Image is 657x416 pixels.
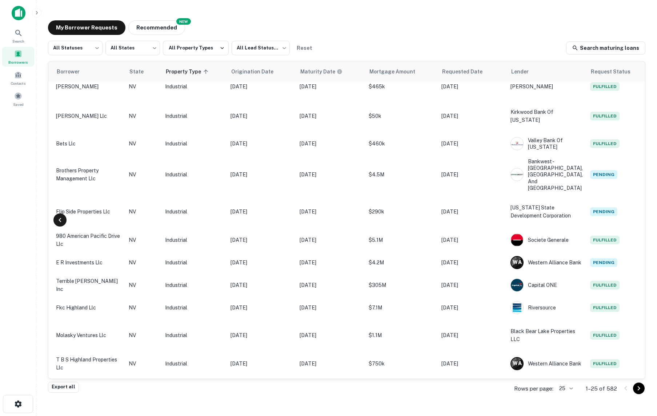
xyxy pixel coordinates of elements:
[300,360,361,368] p: [DATE]
[442,67,492,76] span: Requested Date
[231,208,292,216] p: [DATE]
[621,358,657,393] iframe: Chat Widget
[513,259,521,266] p: W A
[510,301,583,314] div: Riversource
[12,6,25,20] img: capitalize-icon.png
[300,112,361,120] p: [DATE]
[231,171,292,179] p: [DATE]
[590,359,620,368] span: Fulfilled
[586,384,617,393] p: 1–25 of 582
[511,168,523,181] img: picture
[438,61,507,82] th: Requested Date
[293,41,316,55] button: Reset
[2,68,34,88] a: Contacts
[369,236,434,244] p: $5.1M
[165,140,223,148] p: Industrial
[231,83,292,91] p: [DATE]
[231,331,292,339] p: [DATE]
[510,233,583,247] div: Societe Generale
[369,171,434,179] p: $4.5M
[586,61,652,82] th: Request Status
[231,67,283,76] span: Origination Date
[165,171,223,179] p: Industrial
[590,303,620,312] span: Fulfilled
[56,140,121,148] p: bets llc
[511,301,523,314] img: picture
[56,83,121,91] p: [PERSON_NAME]
[161,61,227,82] th: Property Type
[48,20,125,35] button: My Borrower Requests
[511,67,538,76] span: Lender
[231,360,292,368] p: [DATE]
[163,41,229,55] button: All Property Types
[56,208,121,216] p: flip side properties llc
[441,331,503,339] p: [DATE]
[165,208,223,216] p: Industrial
[2,47,34,67] a: Borrowers
[590,112,620,120] span: Fulfilled
[441,304,503,312] p: [DATE]
[511,137,523,150] img: picture
[369,331,434,339] p: $1.1M
[129,112,158,120] p: NV
[125,61,161,82] th: State
[441,171,503,179] p: [DATE]
[300,304,361,312] p: [DATE]
[165,236,223,244] p: Industrial
[590,331,620,340] span: Fulfilled
[369,140,434,148] p: $460k
[56,356,121,372] p: t b s highland properties llc
[165,281,223,289] p: Industrial
[510,137,583,150] div: Valley Bank Of [US_STATE]
[441,281,503,289] p: [DATE]
[510,327,583,343] p: Black Bear Lake Properties LLC
[510,108,583,124] p: Kirkwood Bank Of [US_STATE]
[231,140,292,148] p: [DATE]
[56,277,121,293] p: terrible [PERSON_NAME] inc
[591,67,640,76] span: Request Status
[48,382,79,393] button: Export all
[129,83,158,91] p: NV
[510,158,583,191] div: Bankwest - [GEOGRAPHIC_DATA], [GEOGRAPHIC_DATA], And [GEOGRAPHIC_DATA]
[300,68,335,76] h6: Maturity Date
[48,39,103,57] div: All Statuses
[369,360,434,368] p: $750k
[129,281,158,289] p: NV
[231,236,292,244] p: [DATE]
[365,61,438,82] th: Mortgage Amount
[300,208,361,216] p: [DATE]
[441,83,503,91] p: [DATE]
[300,68,352,76] span: Maturity dates displayed may be estimated. Please contact the lender for the most accurate maturi...
[13,101,24,107] span: Saved
[52,61,125,82] th: Borrower
[369,112,434,120] p: $50k
[56,304,121,312] p: fkc highland llc
[510,83,583,91] p: [PERSON_NAME]
[369,281,434,289] p: $305M
[300,83,361,91] p: [DATE]
[129,67,153,76] span: State
[369,208,434,216] p: $290k
[441,140,503,148] p: [DATE]
[511,279,523,291] img: picture
[231,112,292,120] p: [DATE]
[165,304,223,312] p: Industrial
[165,112,223,120] p: Industrial
[2,26,34,45] div: Search
[510,204,583,220] p: [US_STATE] State Development Corporation
[129,171,158,179] p: NV
[441,112,503,120] p: [DATE]
[590,207,617,216] span: Pending
[129,304,158,312] p: NV
[176,18,191,25] div: NEW
[300,68,342,76] div: Maturity dates displayed may be estimated. Please contact the lender for the most accurate maturi...
[441,208,503,216] p: [DATE]
[441,360,503,368] p: [DATE]
[514,384,553,393] p: Rows per page:
[590,236,620,244] span: Fulfilled
[441,259,503,267] p: [DATE]
[590,281,620,289] span: Fulfilled
[165,259,223,267] p: Industrial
